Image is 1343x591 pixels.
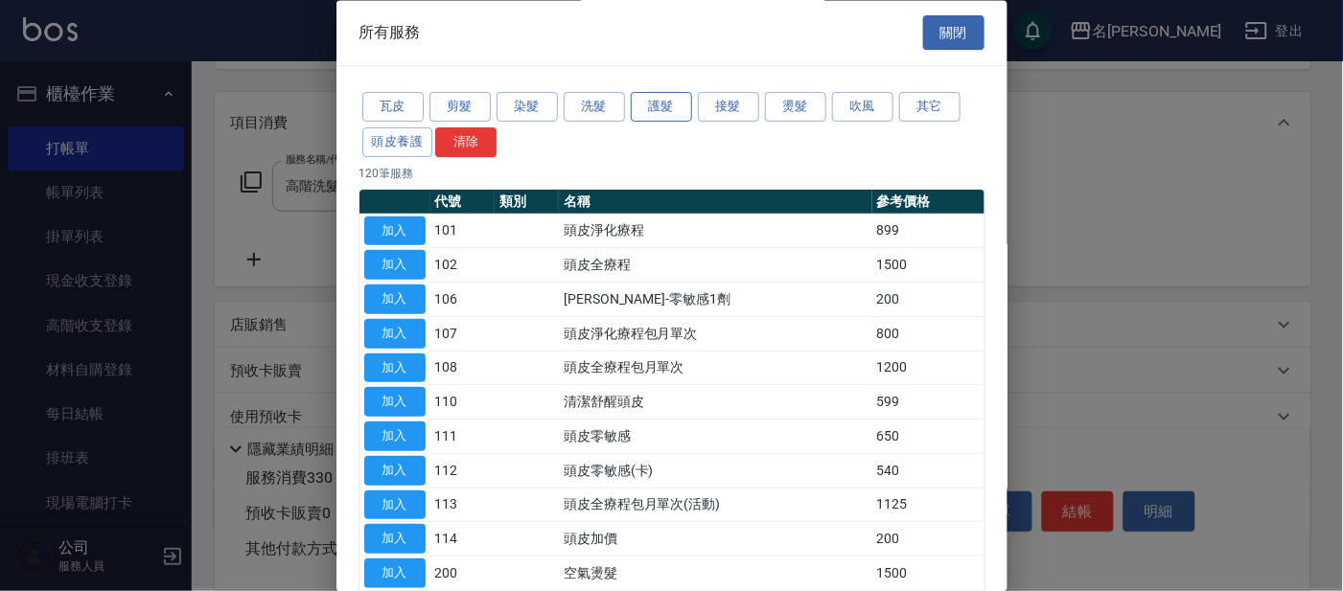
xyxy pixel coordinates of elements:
td: 599 [872,385,984,420]
button: 洗髮 [564,93,625,123]
th: 代號 [430,190,495,215]
button: 頭皮養護 [362,127,433,157]
td: 899 [872,215,984,249]
button: 護髮 [631,93,692,123]
td: 頭皮淨化療程包月單次 [559,317,872,352]
td: 111 [430,420,495,454]
td: 110 [430,385,495,420]
td: 540 [872,454,984,489]
button: 加入 [364,525,426,555]
button: 關閉 [923,15,984,51]
td: 102 [430,248,495,283]
td: 106 [430,283,495,317]
td: 112 [430,454,495,489]
button: 燙髮 [765,93,826,123]
td: 108 [430,352,495,386]
button: 其它 [899,93,961,123]
button: 剪髮 [429,93,491,123]
button: 加入 [364,490,426,520]
td: 1200 [872,352,984,386]
td: 650 [872,420,984,454]
td: 頭皮零敏感 [559,420,872,454]
td: 頭皮全療程包月單次 [559,352,872,386]
button: 清除 [435,127,497,157]
td: 頭皮淨化療程 [559,215,872,249]
button: 染髮 [497,93,558,123]
span: 所有服務 [359,23,421,42]
td: 101 [430,215,495,249]
p: 120 筆服務 [359,165,984,182]
td: 頭皮全療程包月單次(活動) [559,489,872,523]
button: 加入 [364,251,426,281]
td: 113 [430,489,495,523]
td: 800 [872,317,984,352]
td: 200 [872,283,984,317]
td: [PERSON_NAME]-零敏感1劑 [559,283,872,317]
button: 加入 [364,319,426,349]
td: 頭皮全療程 [559,248,872,283]
td: 清潔舒醒頭皮 [559,385,872,420]
td: 頭皮加價 [559,522,872,557]
button: 加入 [364,456,426,486]
button: 加入 [364,353,426,383]
td: 200 [872,522,984,557]
th: 參考價格 [872,190,984,215]
td: 1500 [872,557,984,591]
td: 200 [430,557,495,591]
td: 1500 [872,248,984,283]
button: 加入 [364,285,426,315]
td: 114 [430,522,495,557]
button: 加入 [364,216,426,246]
td: 107 [430,317,495,352]
td: 1125 [872,489,984,523]
button: 吹風 [832,93,893,123]
button: 瓦皮 [362,93,424,123]
th: 名稱 [559,190,872,215]
button: 加入 [364,388,426,418]
td: 頭皮零敏感(卡) [559,454,872,489]
td: 空氣燙髮 [559,557,872,591]
th: 類別 [495,190,559,215]
button: 接髮 [698,93,759,123]
button: 加入 [364,422,426,452]
button: 加入 [364,559,426,589]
